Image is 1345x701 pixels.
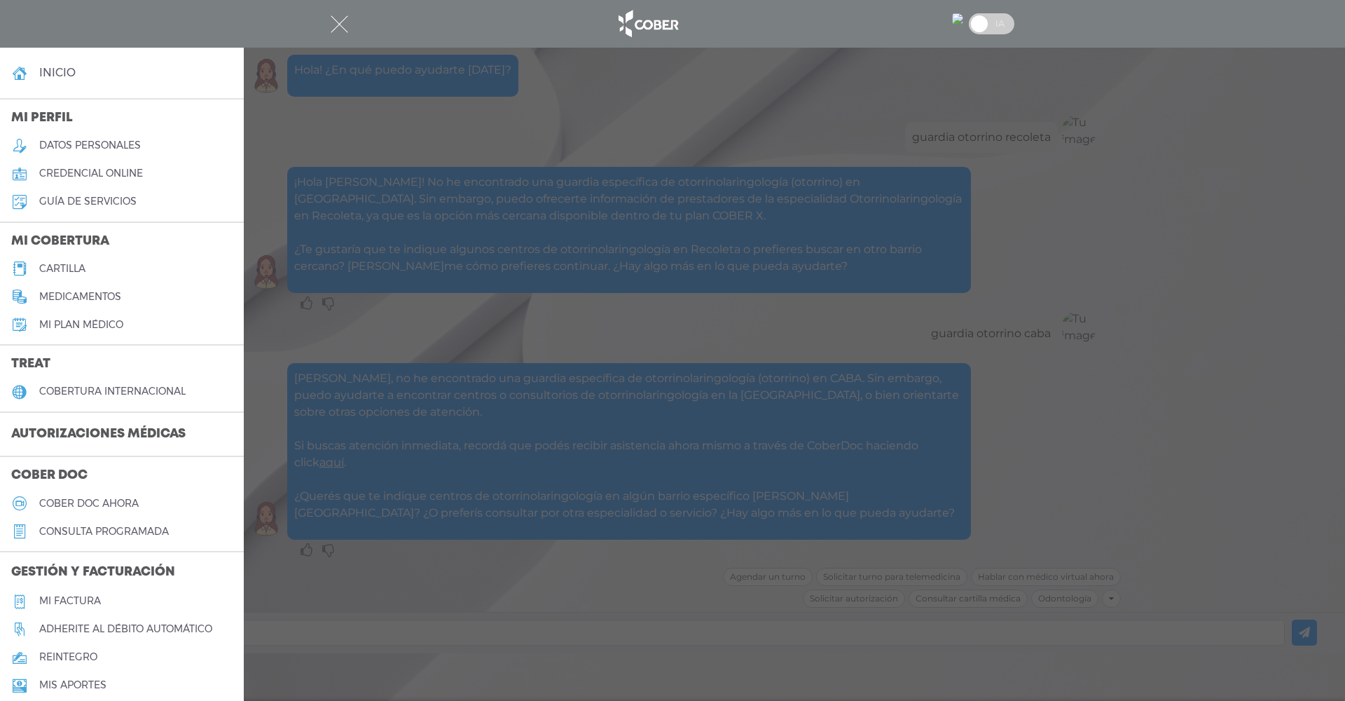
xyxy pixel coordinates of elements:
[39,498,139,510] h5: Cober doc ahora
[39,319,123,331] h5: Mi plan médico
[39,139,141,151] h5: datos personales
[39,526,169,538] h5: consulta programada
[39,679,106,691] h5: Mis aportes
[611,7,684,41] img: logo_cober_home-white.png
[39,386,186,397] h5: cobertura internacional
[331,15,348,33] img: Cober_menu-close-white.svg
[39,196,137,207] h5: guía de servicios
[39,263,85,275] h5: cartilla
[39,168,143,179] h5: credencial online
[39,291,121,303] h5: medicamentos
[39,66,76,79] h4: inicio
[39,651,97,663] h5: reintegro
[952,13,963,25] img: 5255
[39,623,212,635] h5: Adherite al débito automático
[39,595,101,607] h5: Mi factura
